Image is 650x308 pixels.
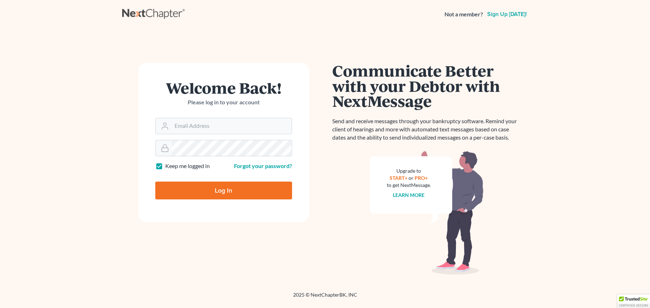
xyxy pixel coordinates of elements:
[387,182,431,189] div: to get NextMessage.
[486,11,528,17] a: Sign up [DATE]!
[332,63,521,109] h1: Communicate Better with your Debtor with NextMessage
[387,167,431,174] div: Upgrade to
[370,150,484,275] img: nextmessage_bg-59042aed3d76b12b5cd301f8e5b87938c9018125f34e5fa2b7a6b67550977c72.svg
[617,294,650,308] div: TrustedSite Certified
[390,175,407,181] a: START+
[393,192,425,198] a: Learn more
[172,118,292,134] input: Email Address
[122,291,528,304] div: 2025 © NextChapterBK, INC
[165,162,210,170] label: Keep me logged in
[444,10,483,19] strong: Not a member?
[155,98,292,106] p: Please log in to your account
[234,162,292,169] a: Forgot your password?
[332,117,521,142] p: Send and receive messages through your bankruptcy software. Remind your client of hearings and mo...
[415,175,428,181] a: PRO+
[155,80,292,95] h1: Welcome Back!
[409,175,414,181] span: or
[155,182,292,199] input: Log In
